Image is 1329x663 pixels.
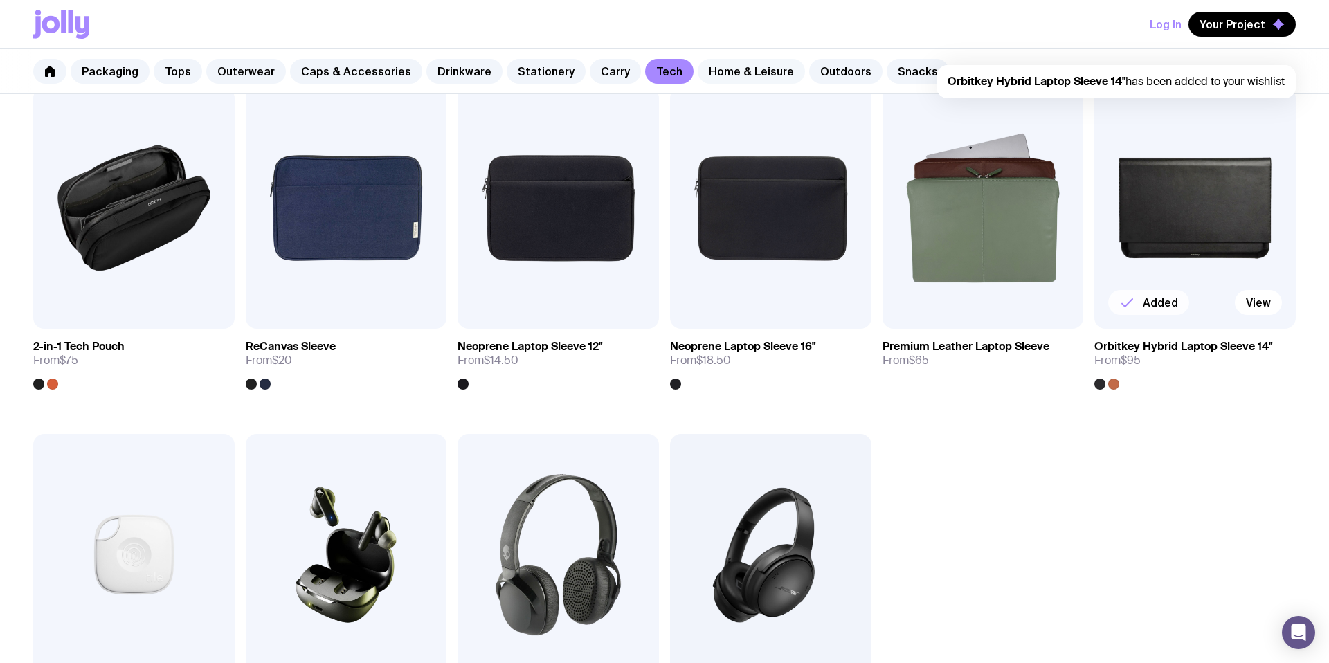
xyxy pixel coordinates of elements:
[1094,340,1272,354] h3: Orbitkey Hybrid Laptop Sleeve 14"
[1150,12,1182,37] button: Log In
[71,59,150,84] a: Packaging
[1143,296,1178,309] span: Added
[458,340,602,354] h3: Neoprene Laptop Sleeve 12"
[1094,329,1296,390] a: Orbitkey Hybrid Laptop Sleeve 14"From$95
[246,340,336,354] h3: ReCanvas Sleeve
[426,59,503,84] a: Drinkware
[246,354,292,367] span: From
[909,353,929,367] span: $65
[887,59,949,84] a: Snacks
[809,59,883,84] a: Outdoors
[33,340,125,354] h3: 2-in-1 Tech Pouch
[246,329,447,390] a: ReCanvas SleeveFrom$20
[272,353,292,367] span: $20
[590,59,641,84] a: Carry
[670,329,871,390] a: Neoprene Laptop Sleeve 16"From$18.50
[883,354,929,367] span: From
[290,59,422,84] a: Caps & Accessories
[670,354,731,367] span: From
[670,340,815,354] h3: Neoprene Laptop Sleeve 16"
[1094,354,1141,367] span: From
[1188,12,1296,37] button: Your Project
[883,340,1049,354] h3: Premium Leather Laptop Sleeve
[948,74,1285,89] span: has been added to your wishlist
[1108,290,1189,315] button: Added
[458,354,518,367] span: From
[484,353,518,367] span: $14.50
[507,59,586,84] a: Stationery
[1282,616,1315,649] div: Open Intercom Messenger
[696,353,731,367] span: $18.50
[154,59,202,84] a: Tops
[1235,290,1282,315] a: View
[33,329,235,390] a: 2-in-1 Tech PouchFrom$75
[33,354,78,367] span: From
[948,74,1125,89] strong: Orbitkey Hybrid Laptop Sleeve 14"
[1200,17,1265,31] span: Your Project
[645,59,694,84] a: Tech
[206,59,286,84] a: Outerwear
[883,329,1084,379] a: Premium Leather Laptop SleeveFrom$65
[698,59,805,84] a: Home & Leisure
[60,353,78,367] span: $75
[1121,353,1141,367] span: $95
[458,329,659,390] a: Neoprene Laptop Sleeve 12"From$14.50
